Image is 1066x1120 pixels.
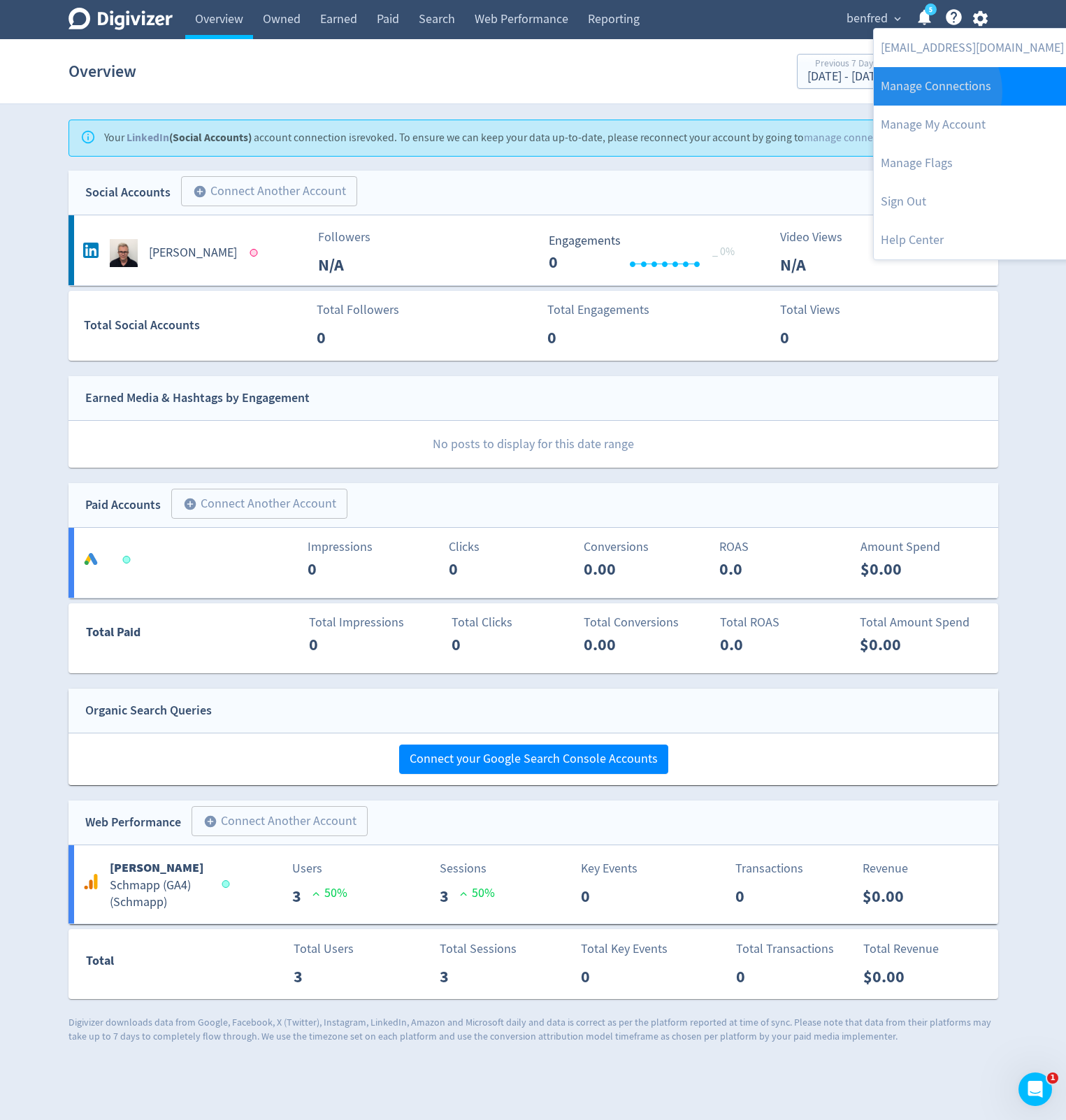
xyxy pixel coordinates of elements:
[1047,1072,1058,1084] span: 1
[1018,1072,1052,1106] iframe: Intercom live chat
